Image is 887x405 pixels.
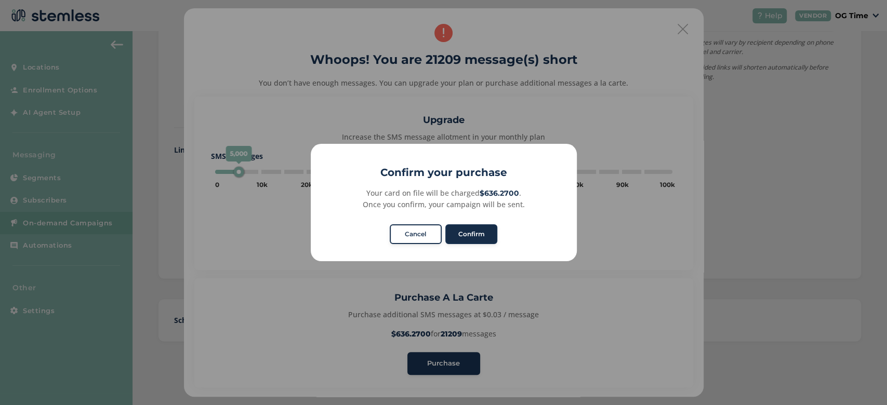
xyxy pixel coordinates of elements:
[390,224,442,244] button: Cancel
[835,355,887,405] iframe: Chat Widget
[480,188,519,198] strong: $636.2700
[322,187,565,210] div: Your card on file will be charged . Once you confirm, your campaign will be sent.
[311,165,577,180] h2: Confirm your purchase
[445,224,497,244] button: Confirm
